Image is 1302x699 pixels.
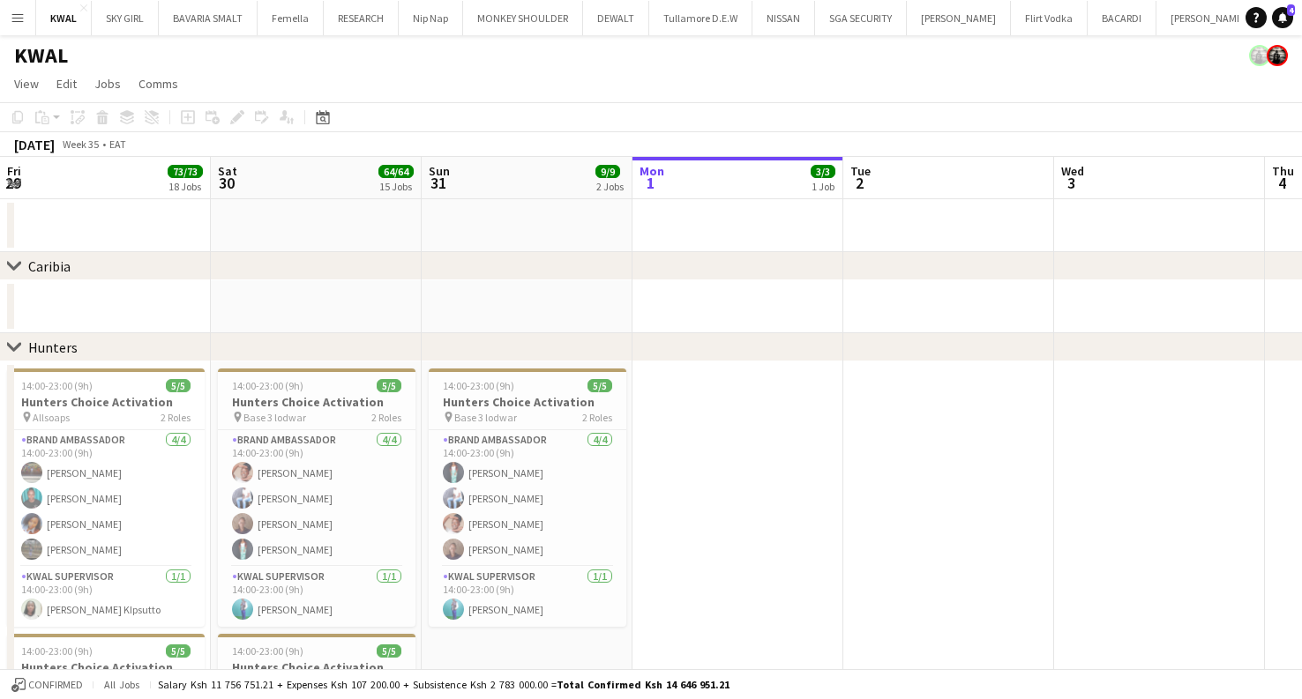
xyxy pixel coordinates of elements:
[1249,45,1270,66] app-user-avatar: simon yonni
[218,368,415,627] app-job-card: 14:00-23:00 (9h)5/5Hunters Choice Activation Base 3 lodwar2 RolesBrand Ambassador4/414:00-23:00 (...
[166,379,191,392] span: 5/5
[443,379,514,392] span: 14:00-23:00 (9h)
[33,411,70,424] span: Allsoaps
[7,368,205,627] app-job-card: 14:00-23:00 (9h)5/5Hunters Choice Activation Allsoaps2 RolesBrand Ambassador4/414:00-23:00 (9h)[P...
[131,72,185,95] a: Comms
[218,430,415,567] app-card-role: Brand Ambassador4/414:00-23:00 (9h)[PERSON_NAME][PERSON_NAME][PERSON_NAME][PERSON_NAME]
[429,394,626,410] h3: Hunters Choice Activation
[168,180,202,193] div: 18 Jobs
[56,76,77,92] span: Edit
[595,165,620,178] span: 9/9
[378,165,414,178] span: 64/64
[14,42,68,69] h1: KWAL
[14,76,39,92] span: View
[4,173,21,193] span: 29
[258,1,324,35] button: Femella
[848,173,871,193] span: 2
[454,411,517,424] span: Base 3 lodwar
[812,180,834,193] div: 1 Job
[158,678,730,691] div: Salary Ksh 11 756 751.21 + Expenses Ksh 107 200.00 + Subsistence Ksh 2 783 000.00 =
[218,394,415,410] h3: Hunters Choice Activation
[429,567,626,627] app-card-role: KWAL SUPERVISOR1/114:00-23:00 (9h)[PERSON_NAME]
[138,76,178,92] span: Comms
[811,165,835,178] span: 3/3
[9,675,86,695] button: Confirmed
[161,411,191,424] span: 2 Roles
[850,163,871,179] span: Tue
[101,678,143,691] span: All jobs
[7,430,205,567] app-card-role: Brand Ambassador4/414:00-23:00 (9h)[PERSON_NAME][PERSON_NAME][PERSON_NAME][PERSON_NAME]
[463,1,583,35] button: MONKEY SHOULDER
[49,72,84,95] a: Edit
[243,411,306,424] span: Base 3 lodwar
[429,163,450,179] span: Sun
[377,644,401,658] span: 5/5
[21,379,93,392] span: 14:00-23:00 (9h)
[7,163,21,179] span: Fri
[324,1,399,35] button: RESEARCH
[815,1,907,35] button: SGA SECURITY
[232,644,303,658] span: 14:00-23:00 (9h)
[215,173,237,193] span: 30
[1267,45,1288,66] app-user-avatar: simon yonni
[582,411,612,424] span: 2 Roles
[429,368,626,627] app-job-card: 14:00-23:00 (9h)5/5Hunters Choice Activation Base 3 lodwar2 RolesBrand Ambassador4/414:00-23:00 (...
[109,138,126,151] div: EAT
[649,1,752,35] button: Tullamore D.E.W
[587,379,612,392] span: 5/5
[159,1,258,35] button: BAVARIA SMALT
[1088,1,1156,35] button: BACARDI
[36,1,92,35] button: KWAL
[752,1,815,35] button: NISSAN
[7,72,46,95] a: View
[1272,7,1293,28] a: 4
[21,644,93,658] span: 14:00-23:00 (9h)
[218,163,237,179] span: Sat
[399,1,463,35] button: Nip Nap
[94,76,121,92] span: Jobs
[377,379,401,392] span: 5/5
[28,679,83,691] span: Confirmed
[7,659,205,675] h3: Hunters Choice Activation
[1061,163,1084,179] span: Wed
[426,173,450,193] span: 31
[218,659,415,675] h3: Hunters Choice Activation
[557,678,730,691] span: Total Confirmed Ksh 14 646 951.21
[1272,163,1294,179] span: Thu
[28,338,78,356] div: Hunters
[1059,173,1084,193] span: 3
[28,257,71,275] div: Caribia
[1269,173,1294,193] span: 4
[232,379,303,392] span: 14:00-23:00 (9h)
[907,1,1011,35] button: [PERSON_NAME]
[429,430,626,567] app-card-role: Brand Ambassador4/414:00-23:00 (9h)[PERSON_NAME][PERSON_NAME][PERSON_NAME][PERSON_NAME]
[596,180,624,193] div: 2 Jobs
[7,394,205,410] h3: Hunters Choice Activation
[371,411,401,424] span: 2 Roles
[637,173,664,193] span: 1
[379,180,413,193] div: 15 Jobs
[92,1,159,35] button: SKY GIRL
[7,567,205,627] app-card-role: KWAL SUPERVISOR1/114:00-23:00 (9h)[PERSON_NAME] KIpsutto
[87,72,128,95] a: Jobs
[14,136,55,153] div: [DATE]
[168,165,203,178] span: 73/73
[583,1,649,35] button: DEWALT
[166,644,191,658] span: 5/5
[640,163,664,179] span: Mon
[1011,1,1088,35] button: Flirt Vodka
[58,138,102,151] span: Week 35
[1287,4,1295,16] span: 4
[218,567,415,627] app-card-role: KWAL SUPERVISOR1/114:00-23:00 (9h)[PERSON_NAME]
